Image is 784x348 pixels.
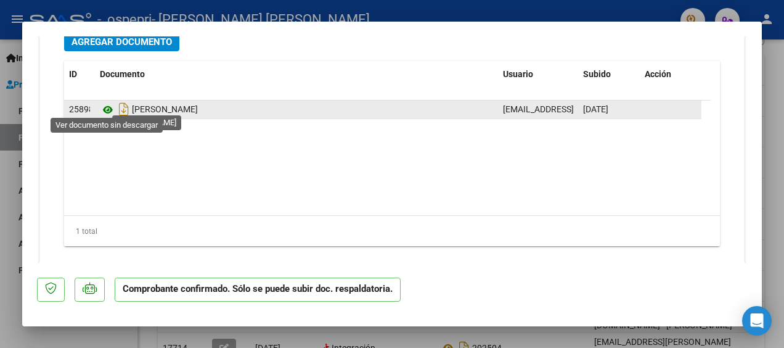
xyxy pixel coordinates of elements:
button: Agregar Documento [64,32,179,51]
datatable-header-cell: ID [64,61,95,88]
span: [EMAIL_ADDRESS][DOMAIN_NAME] - [PERSON_NAME] [503,104,712,114]
span: Usuario [503,69,533,79]
span: [DATE] [583,104,608,114]
i: Descargar documento [116,99,132,119]
span: Agregar Documento [71,36,172,48]
span: [PERSON_NAME] [100,105,198,115]
p: Comprobante confirmado. Sólo se puede subir doc. respaldatoria. [115,278,401,302]
div: DOCUMENTACIÓN RESPALDATORIA [40,23,744,275]
span: ID [69,69,77,79]
datatable-header-cell: Usuario [498,61,578,88]
span: Documento [100,69,145,79]
span: Subido [583,69,611,79]
datatable-header-cell: Acción [640,61,701,88]
span: Acción [645,69,671,79]
div: Open Intercom Messenger [742,306,772,336]
datatable-header-cell: Subido [578,61,640,88]
datatable-header-cell: Documento [95,61,498,88]
div: 1 total [64,216,720,247]
span: 25898 [69,104,94,114]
